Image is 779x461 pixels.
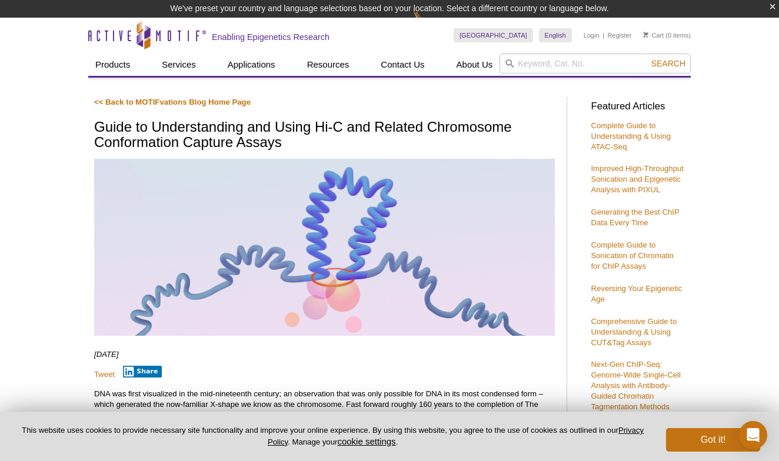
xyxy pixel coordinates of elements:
[739,421,767,449] div: Open Intercom Messenger
[591,102,685,112] h3: Featured Articles
[19,425,647,447] p: This website uses cookies to provide necessary site functionality and improve your online experie...
[94,389,555,431] p: DNA was first visualized in the mid-nineteenth century; an observation that was only possible for...
[221,54,282,76] a: Applications
[651,59,685,68] span: Search
[648,58,689,69] button: Search
[591,208,679,227] a: Generating the Best ChIP Data Every Time
[591,317,677,347] a: Comprehensive Guide to Understanding & Using CUT&Tag Assays
[454,28,533,42] a: [GEOGRAPHIC_DATA]
[643,31,664,39] a: Cart
[155,54,203,76] a: Services
[450,54,500,76] a: About Us
[374,54,431,76] a: Contact Us
[123,366,162,378] button: Share
[591,121,671,151] a: Complete Guide to Understanding & Using ATAC-Seq
[413,9,444,36] img: Change Here
[584,31,600,39] a: Login
[591,164,684,194] a: Improved High-Throughput Sonication and Epigenetic Analysis with PIXUL
[337,436,395,446] button: cookie settings
[300,54,357,76] a: Resources
[500,54,691,74] input: Keyword, Cat. No.
[88,54,137,76] a: Products
[607,31,631,39] a: Register
[94,159,555,336] img: Hi-C
[643,28,691,42] li: (0 items)
[94,370,115,379] a: Tweet
[212,32,329,42] h2: Enabling Epigenetics Research
[602,28,604,42] li: |
[666,428,760,452] button: Got it!
[643,32,648,38] img: Your Cart
[591,240,674,270] a: Complete Guide to Sonication of Chromatin for ChIP Assays
[591,360,680,411] a: Next-Gen ChIP-Seq: Genome-Wide Single-Cell Analysis with Antibody-Guided Chromatin Tagmentation M...
[268,426,644,446] a: Privacy Policy
[94,98,251,106] a: << Back to MOTIFvations Blog Home Page
[94,119,555,152] h1: Guide to Understanding and Using Hi-C and Related Chromosome Conformation Capture Assays
[94,350,119,359] em: [DATE]
[539,28,572,42] a: English
[591,284,682,303] a: Reversing Your Epigenetic Age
